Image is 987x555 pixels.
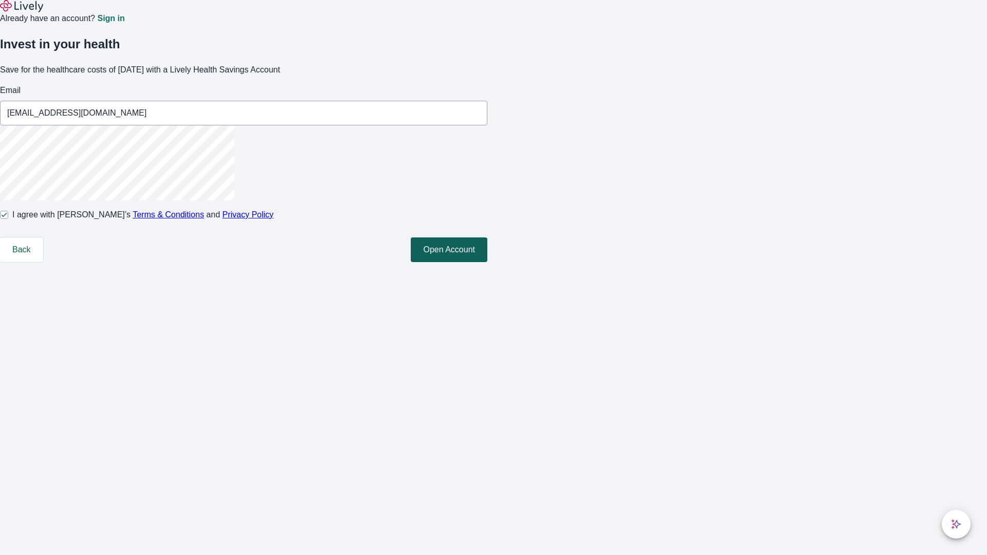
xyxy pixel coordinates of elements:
button: chat [942,510,971,539]
a: Privacy Policy [223,210,274,219]
button: Open Account [411,237,487,262]
svg: Lively AI Assistant [951,519,961,529]
span: I agree with [PERSON_NAME]’s and [12,209,273,221]
a: Sign in [97,14,124,23]
a: Terms & Conditions [133,210,204,219]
